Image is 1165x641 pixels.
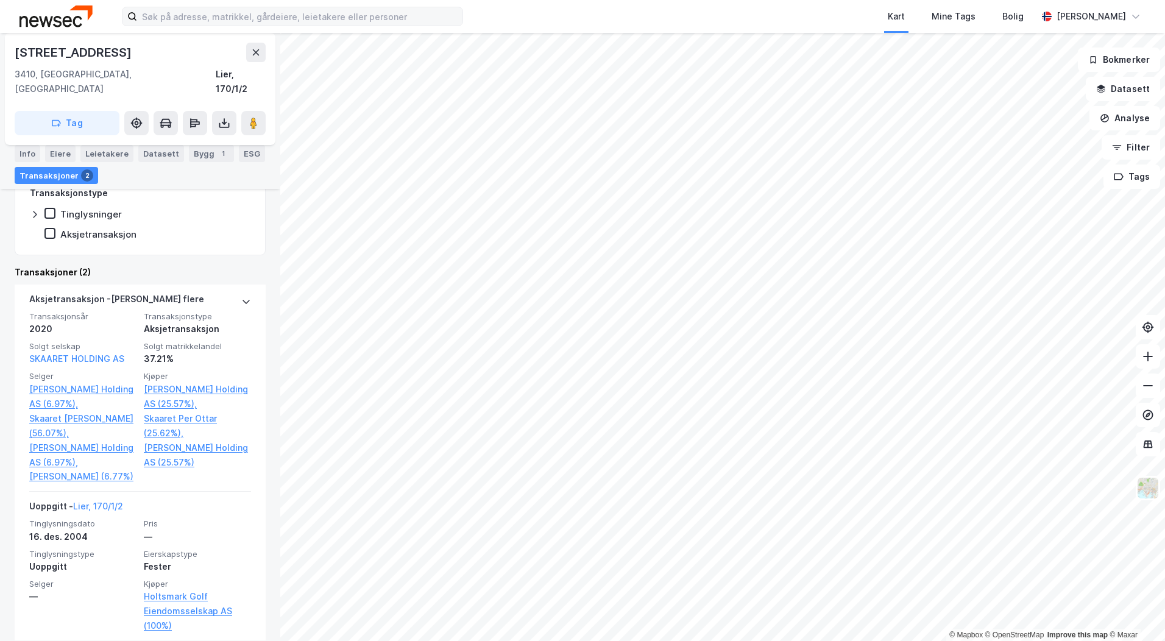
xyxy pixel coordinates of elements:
div: [STREET_ADDRESS] [15,43,134,62]
span: Transaksjonsår [29,311,136,322]
button: Tag [15,111,119,135]
img: newsec-logo.f6e21ccffca1b3a03d2d.png [19,5,93,27]
div: Aksjetransaksjon - [PERSON_NAME] flere [29,292,204,311]
span: Transaksjonstype [144,311,251,322]
div: Eiere [45,145,76,162]
div: ESG [239,145,265,162]
div: Kontrollprogram for chat [1104,583,1165,641]
div: Fester [144,559,251,574]
div: Bolig [1002,9,1024,24]
div: Info [15,145,40,162]
div: Bygg [189,145,234,162]
div: [PERSON_NAME] [1057,9,1126,24]
span: Solgt selskap [29,341,136,352]
iframe: Chat Widget [1104,583,1165,641]
button: Analyse [1089,106,1160,130]
span: Kjøper [144,371,251,381]
span: Tinglysningstype [29,549,136,559]
span: Selger [29,371,136,381]
span: Tinglysningsdato [29,519,136,529]
div: Aksjetransaksjon [144,322,251,336]
div: 2020 [29,322,136,336]
div: 2 [81,169,93,182]
a: [PERSON_NAME] Holding AS (6.97%), [29,382,136,411]
a: Mapbox [949,631,983,639]
button: Datasett [1086,77,1160,101]
div: Tinglysninger [60,208,122,220]
div: Kart [888,9,905,24]
div: 16. des. 2004 [29,529,136,544]
div: Transaksjoner [15,167,98,184]
div: Transaksjonstype [30,186,108,200]
img: Z [1136,476,1160,500]
button: Tags [1103,165,1160,189]
div: Datasett [138,145,184,162]
div: Aksjetransaksjon [60,228,136,240]
div: Mine Tags [932,9,976,24]
a: SKAARET HOLDING AS [29,353,124,364]
div: — [29,589,136,604]
span: Selger [29,579,136,589]
div: 3410, [GEOGRAPHIC_DATA], [GEOGRAPHIC_DATA] [15,67,216,96]
div: Lier, 170/1/2 [216,67,266,96]
a: Skaaret [PERSON_NAME] (56.07%), [29,411,136,441]
span: Kjøper [144,579,251,589]
div: Uoppgitt [29,559,136,574]
a: OpenStreetMap [985,631,1044,639]
div: 1 [217,147,229,160]
a: [PERSON_NAME] Holding AS (25.57%), [144,382,251,411]
a: [PERSON_NAME] (6.77%) [29,469,136,484]
a: Holtsmark Golf Eiendomsselskap AS (100%) [144,589,251,633]
a: Skaaret Per Ottar (25.62%), [144,411,251,441]
a: [PERSON_NAME] Holding AS (25.57%) [144,441,251,470]
div: — [144,529,251,544]
a: Lier, 170/1/2 [73,501,123,511]
span: Pris [144,519,251,529]
div: Transaksjoner (2) [15,265,266,280]
span: Solgt matrikkelandel [144,341,251,352]
div: Leietakere [80,145,133,162]
span: Eierskapstype [144,549,251,559]
div: Uoppgitt - [29,499,123,519]
a: [PERSON_NAME] Holding AS (6.97%), [29,441,136,470]
div: 37.21% [144,352,251,366]
button: Filter [1102,135,1160,160]
button: Bokmerker [1078,48,1160,72]
input: Søk på adresse, matrikkel, gårdeiere, leietakere eller personer [137,7,462,26]
a: Improve this map [1047,631,1108,639]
